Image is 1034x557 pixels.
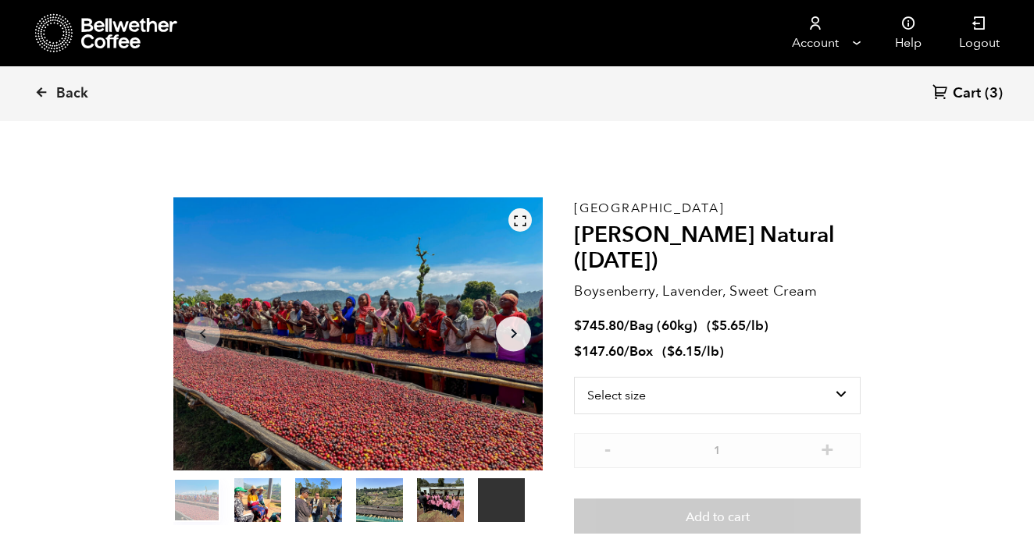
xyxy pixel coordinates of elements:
span: / [624,342,629,360]
span: / [624,317,629,335]
p: Boysenberry, Lavender, Sweet Cream [574,281,861,302]
span: $ [711,317,719,335]
button: + [818,441,837,456]
span: ( ) [707,317,768,335]
span: Box [629,342,653,360]
bdi: 6.15 [667,342,701,360]
span: /lb [701,342,719,360]
button: - [597,441,617,456]
span: $ [574,342,582,360]
span: $ [574,317,582,335]
span: Back [56,84,88,103]
span: /lb [746,317,764,335]
span: (3) [985,84,1003,103]
bdi: 147.60 [574,342,624,360]
bdi: 745.80 [574,317,624,335]
span: Cart [953,84,981,103]
video: Your browser does not support the video tag. [478,478,525,522]
button: Add to cart [574,498,861,534]
bdi: 5.65 [711,317,746,335]
span: Bag (60kg) [629,317,697,335]
span: $ [667,342,675,360]
span: ( ) [662,342,724,360]
h2: [PERSON_NAME] Natural ([DATE]) [574,222,861,275]
a: Cart (3) [932,83,1003,105]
